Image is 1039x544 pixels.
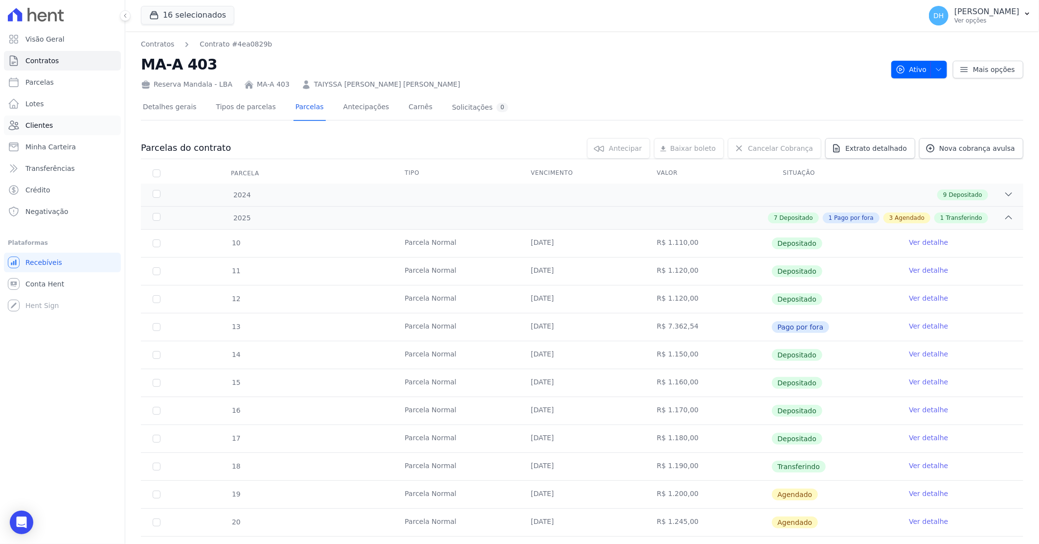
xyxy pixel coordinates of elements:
[953,61,1023,78] a: Mais opções
[645,425,771,452] td: R$ 1.180,00
[25,142,76,152] span: Minha Carteira
[519,163,645,184] th: Vencimento
[939,143,1015,153] span: Nova cobrança avulsa
[645,453,771,480] td: R$ 1.190,00
[10,511,33,534] div: Open Intercom Messenger
[954,17,1019,24] p: Ver opções
[393,258,519,285] td: Parcela Normal
[153,491,160,498] input: default
[25,34,65,44] span: Visão Geral
[25,258,62,267] span: Recebíveis
[393,285,519,313] td: Parcela Normal
[919,138,1023,159] a: Nova cobrança avulsa
[393,453,519,480] td: Parcela Normal
[825,138,915,159] a: Extrato detalhado
[909,461,948,471] a: Ver detalhe
[949,190,982,199] span: Depositado
[921,2,1039,29] button: DH [PERSON_NAME] Ver opções
[393,163,519,184] th: Tipo
[497,103,508,112] div: 0
[772,293,823,305] span: Depositado
[25,164,75,173] span: Transferências
[214,95,278,121] a: Tipos de parcelas
[257,79,290,90] a: MA-A 403
[393,481,519,508] td: Parcela Normal
[141,142,231,154] h3: Parcelas do contrato
[909,517,948,526] a: Ver detalhe
[153,239,160,247] input: Só é possível selecionar pagamentos em aberto
[519,285,645,313] td: [DATE]
[231,518,241,526] span: 20
[141,53,883,75] h2: MA-A 403
[341,95,391,121] a: Antecipações
[219,164,271,183] div: Parcela
[772,489,818,500] span: Agendado
[393,369,519,397] td: Parcela Normal
[909,377,948,387] a: Ver detalhe
[8,237,117,249] div: Plataformas
[153,351,160,359] input: Só é possível selecionar pagamentos em aberto
[153,323,160,331] input: Só é possível selecionar pagamentos em aberto
[231,351,241,358] span: 14
[4,29,121,49] a: Visão Geral
[153,379,160,387] input: Só é possível selecionar pagamentos em aberto
[25,185,50,195] span: Crédito
[645,509,771,536] td: R$ 1.245,00
[141,39,883,49] nav: Breadcrumb
[4,159,121,178] a: Transferências
[4,72,121,92] a: Parcelas
[940,213,944,222] span: 1
[909,433,948,443] a: Ver detalhe
[4,253,121,272] a: Recebíveis
[909,237,948,247] a: Ver detalhe
[519,397,645,425] td: [DATE]
[4,180,121,200] a: Crédito
[141,95,199,121] a: Detalhes gerais
[829,213,833,222] span: 1
[233,190,251,200] span: 2024
[772,377,823,389] span: Depositado
[4,137,121,157] a: Minha Carteira
[153,519,160,526] input: default
[141,6,234,24] button: 16 selecionados
[231,239,241,247] span: 10
[393,509,519,536] td: Parcela Normal
[141,79,232,90] div: Reserva Mandala - LBA
[772,349,823,361] span: Depositado
[954,7,1019,17] p: [PERSON_NAME]
[153,463,160,471] input: Só é possível selecionar pagamentos em aberto
[645,341,771,369] td: R$ 1.150,00
[519,258,645,285] td: [DATE]
[25,56,59,66] span: Contratos
[4,51,121,71] a: Contratos
[153,407,160,415] input: Só é possível selecionar pagamentos em aberto
[231,462,241,470] span: 18
[231,378,241,386] span: 15
[895,213,925,222] span: Agendado
[909,265,948,275] a: Ver detalhe
[231,490,241,498] span: 19
[450,95,510,121] a: Solicitações0
[519,369,645,397] td: [DATE]
[141,39,272,49] nav: Breadcrumb
[393,397,519,425] td: Parcela Normal
[889,213,893,222] span: 3
[153,295,160,303] input: Só é possível selecionar pagamentos em aberto
[772,237,823,249] span: Depositado
[891,61,948,78] button: Ativo
[772,517,818,528] span: Agendado
[393,230,519,257] td: Parcela Normal
[772,265,823,277] span: Depositado
[772,321,830,333] span: Pago por fora
[393,425,519,452] td: Parcela Normal
[519,509,645,536] td: [DATE]
[231,434,241,442] span: 17
[25,120,53,130] span: Clientes
[314,79,460,90] a: TAIYSSA [PERSON_NAME] [PERSON_NAME]
[519,481,645,508] td: [DATE]
[200,39,272,49] a: Contrato #4ea0829b
[294,95,326,121] a: Parcelas
[645,285,771,313] td: R$ 1.120,00
[771,163,898,184] th: Situação
[834,213,873,222] span: Pago por fora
